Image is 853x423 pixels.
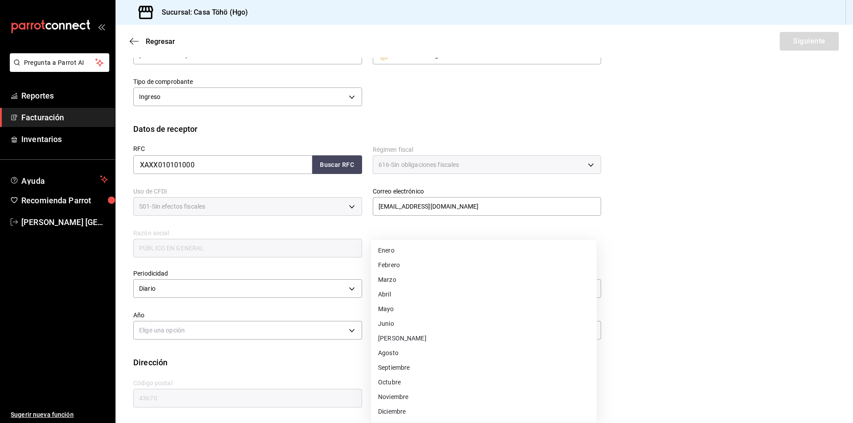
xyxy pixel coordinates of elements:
li: Febrero [371,258,597,273]
li: Septiembre [371,360,597,375]
li: Octubre [371,375,597,390]
li: [PERSON_NAME] [371,331,597,346]
li: Noviembre [371,390,597,404]
li: Enero [371,243,597,258]
li: Abril [371,287,597,302]
li: Mayo [371,302,597,316]
li: Junio [371,316,597,331]
li: Diciembre [371,404,597,419]
li: Agosto [371,346,597,360]
li: Marzo [371,273,597,287]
